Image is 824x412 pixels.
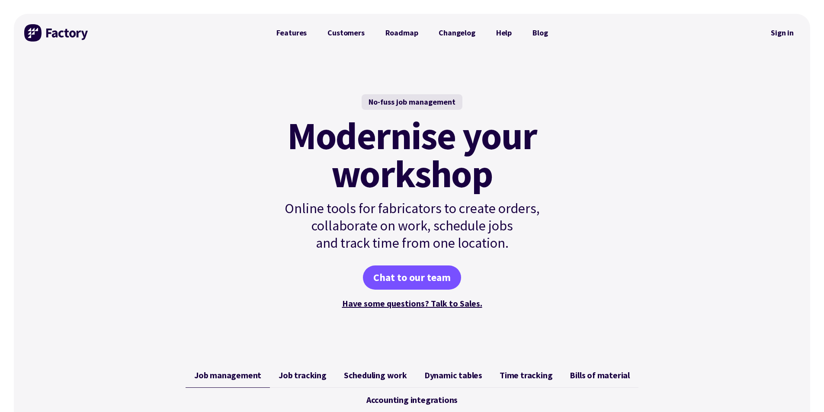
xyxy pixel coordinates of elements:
a: Changelog [428,24,485,42]
span: Job management [194,370,261,380]
mark: Modernise your workshop [287,117,537,193]
div: No-fuss job management [362,94,462,110]
a: Blog [522,24,558,42]
img: Factory [24,24,89,42]
a: Chat to our team [363,265,461,290]
span: Bills of material [570,370,630,380]
p: Online tools for fabricators to create orders, collaborate on work, schedule jobs and track time ... [266,200,558,252]
span: Time tracking [500,370,552,380]
a: Have some questions? Talk to Sales. [342,298,482,309]
a: Help [486,24,522,42]
a: Customers [317,24,375,42]
nav: Primary Navigation [266,24,558,42]
span: Dynamic tables [424,370,482,380]
span: Scheduling work [344,370,407,380]
span: Job tracking [279,370,327,380]
iframe: Chat Widget [781,370,824,412]
nav: Secondary Navigation [765,23,800,43]
a: Roadmap [375,24,429,42]
a: Sign in [765,23,800,43]
span: Accounting integrations [366,395,458,405]
a: Features [266,24,317,42]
